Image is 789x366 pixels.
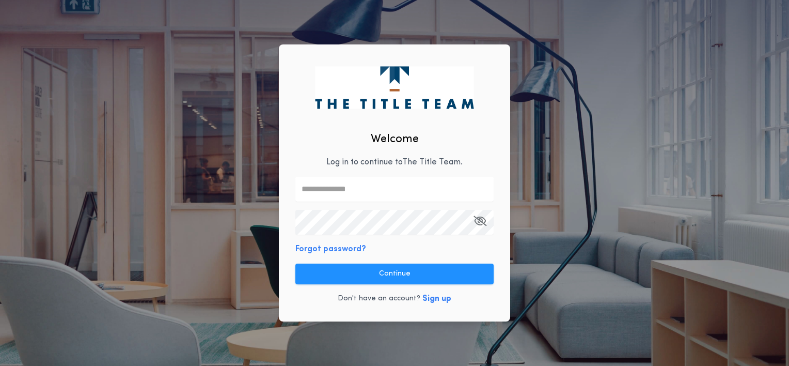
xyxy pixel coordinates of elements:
button: Continue [295,264,494,284]
p: Don't have an account? [338,294,420,304]
button: Forgot password? [295,243,366,255]
button: Sign up [422,293,451,305]
h2: Welcome [371,131,419,148]
p: Log in to continue to The Title Team . [326,156,463,169]
img: logo [315,66,474,109]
